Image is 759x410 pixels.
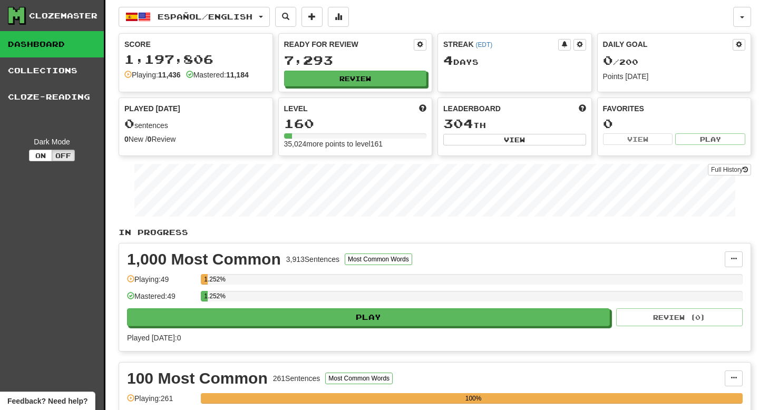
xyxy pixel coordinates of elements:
[124,70,181,80] div: Playing:
[204,291,208,301] div: 1.252%
[204,393,743,404] div: 100%
[616,308,743,326] button: Review (0)
[127,308,610,326] button: Play
[443,134,586,145] button: View
[29,150,52,161] button: On
[603,117,746,130] div: 0
[325,373,393,384] button: Most Common Words
[124,116,134,131] span: 0
[124,39,267,50] div: Score
[675,133,745,145] button: Play
[286,254,339,265] div: 3,913 Sentences
[603,103,746,114] div: Favorites
[7,396,87,406] span: Open feedback widget
[443,54,586,67] div: Day s
[127,370,268,386] div: 100 Most Common
[708,164,751,175] a: Full History
[127,291,196,308] div: Mastered: 49
[127,274,196,291] div: Playing: 49
[345,253,412,265] button: Most Common Words
[273,373,320,384] div: 261 Sentences
[127,334,181,342] span: Played [DATE]: 0
[119,7,270,27] button: Español/English
[603,57,638,66] span: / 200
[124,103,180,114] span: Played [DATE]
[124,135,129,143] strong: 0
[226,71,249,79] strong: 11,184
[284,39,414,50] div: Ready for Review
[284,117,427,130] div: 160
[443,117,586,131] div: th
[284,103,308,114] span: Level
[124,117,267,131] div: sentences
[158,71,181,79] strong: 11,436
[301,7,323,27] button: Add sentence to collection
[284,71,427,86] button: Review
[8,136,96,147] div: Dark Mode
[275,7,296,27] button: Search sentences
[52,150,75,161] button: Off
[284,139,427,149] div: 35,024 more points to level 161
[148,135,152,143] strong: 0
[603,133,673,145] button: View
[328,7,349,27] button: More stats
[443,53,453,67] span: 4
[443,116,473,131] span: 304
[284,54,427,67] div: 7,293
[158,12,252,21] span: Español / English
[475,41,492,48] a: (EDT)
[443,103,501,114] span: Leaderboard
[124,134,267,144] div: New / Review
[127,251,281,267] div: 1,000 Most Common
[186,70,249,80] div: Mastered:
[29,11,98,21] div: Clozemaster
[419,103,426,114] span: Score more points to level up
[204,274,208,285] div: 1.252%
[443,39,558,50] div: Streak
[603,53,613,67] span: 0
[119,227,751,238] p: In Progress
[603,71,746,82] div: Points [DATE]
[603,39,733,51] div: Daily Goal
[124,53,267,66] div: 1,197,806
[579,103,586,114] span: This week in points, UTC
